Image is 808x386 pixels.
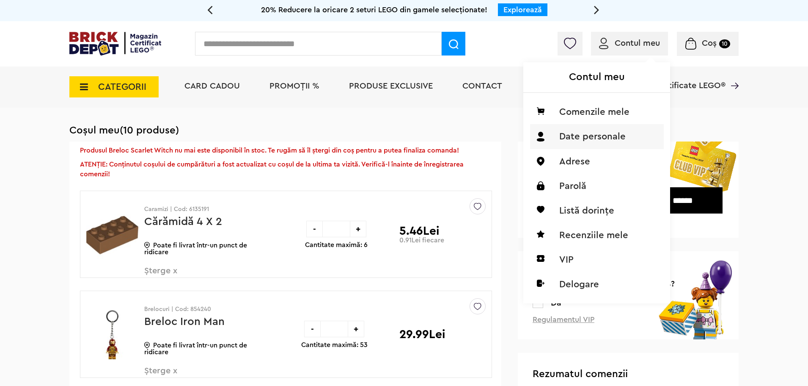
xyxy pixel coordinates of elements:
p: Poate fi livrat într-un punct de ridicare [144,242,265,255]
span: CATEGORII [98,82,146,92]
p: 0.91Lei fiecare [399,237,444,244]
img: Breloc Iron Man [86,303,138,367]
h1: Contul meu [523,62,670,93]
div: ATENȚIE: Conținutul coșului de cumpărături a fost actualizat cu coșul de la ultima ta vizită. Ver... [80,160,492,179]
span: (10 produse) [120,125,179,136]
a: PROMOȚII % [269,82,319,90]
p: 5.46Lei [399,225,440,237]
a: Produse exclusive [349,82,433,90]
a: Magazine Certificate LEGO® [726,70,739,79]
span: 20% Reducere la oricare 2 seturi LEGO din gamele selecționate! [261,6,487,14]
a: Contact [462,82,502,90]
span: Șterge x [144,367,244,385]
div: + [348,321,364,337]
a: Explorează [503,6,542,14]
span: Magazine Certificate LEGO® [615,70,726,90]
a: Breloc Iron Man [144,316,225,327]
div: + [350,221,366,237]
div: - [304,321,321,337]
p: Poate fi livrat într-un punct de ridicare [144,342,265,355]
span: Rezumatul comenzii [533,369,628,379]
a: Cărămidă 4 X 2 [144,216,222,227]
small: 10 [719,39,730,48]
p: 29.99Lei [399,328,445,340]
a: Contul meu [599,39,660,47]
span: Șterge x [144,267,244,285]
p: Caramizi | Cod: 6135191 [144,206,265,212]
img: Cărămidă 4 X 2 [86,203,138,267]
span: Contul meu [615,39,660,47]
p: Brelocuri | Cod: 854240 [144,306,265,312]
p: Cantitate maximă: 53 [301,342,368,348]
a: Regulamentul VIP [533,316,594,323]
div: - [306,221,323,237]
a: Card Cadou [184,82,240,90]
span: Coș [702,39,717,47]
p: Produsul Breloc Scarlet Witch nu mai este disponibil în stoc. Te rugăm să îl ștergi din coș pentr... [80,146,492,156]
h1: Coșul meu [69,125,739,136]
p: Cantitate maximă: 6 [305,242,368,248]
